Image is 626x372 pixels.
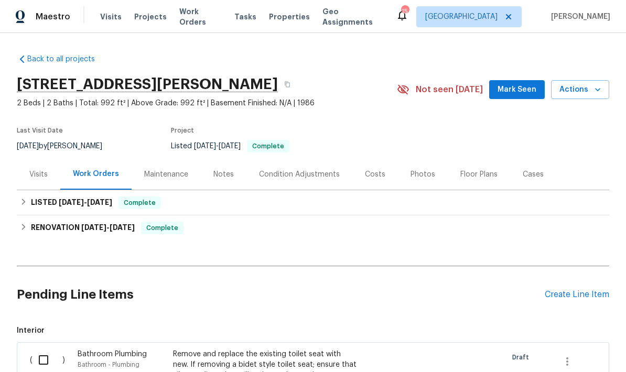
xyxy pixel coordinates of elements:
span: Mark Seen [498,83,536,96]
div: Visits [29,169,48,180]
span: Bathroom - Plumbing [78,362,139,368]
button: Actions [551,80,609,100]
span: Interior [17,325,609,336]
span: [DATE] [59,199,84,206]
span: Last Visit Date [17,127,63,134]
span: Project [171,127,194,134]
span: [DATE] [81,224,106,231]
span: Listed [171,143,289,150]
span: Work Orders [179,6,222,27]
div: Photos [411,169,435,180]
span: Draft [512,352,533,363]
div: 15 [401,6,408,17]
div: Cases [523,169,544,180]
span: [PERSON_NAME] [547,12,610,22]
span: [DATE] [17,143,39,150]
span: Complete [142,223,182,233]
span: [DATE] [219,143,241,150]
div: RENOVATION [DATE]-[DATE]Complete [17,215,609,240]
div: by [PERSON_NAME] [17,140,115,152]
span: Complete [120,198,160,208]
span: [DATE] [87,199,112,206]
span: Maestro [36,12,70,22]
span: - [194,143,241,150]
h2: Pending Line Items [17,270,545,319]
div: Work Orders [73,169,119,179]
span: Complete [248,143,288,149]
span: Actions [559,83,601,96]
h6: LISTED [31,196,112,209]
span: - [81,224,135,231]
div: Create Line Item [545,290,609,300]
span: Not seen [DATE] [416,84,483,95]
span: [DATE] [110,224,135,231]
button: Mark Seen [489,80,545,100]
div: Maintenance [144,169,188,180]
span: Visits [100,12,122,22]
span: - [59,199,112,206]
span: Properties [269,12,310,22]
button: Copy Address [278,75,297,94]
span: [DATE] [194,143,216,150]
span: Projects [134,12,167,22]
span: Bathroom Plumbing [78,351,147,358]
div: Condition Adjustments [259,169,340,180]
div: LISTED [DATE]-[DATE]Complete [17,190,609,215]
span: 2 Beds | 2 Baths | Total: 992 ft² | Above Grade: 992 ft² | Basement Finished: N/A | 1986 [17,98,397,108]
span: Geo Assignments [322,6,383,27]
span: [GEOGRAPHIC_DATA] [425,12,498,22]
h6: RENOVATION [31,222,135,234]
div: Floor Plans [460,169,498,180]
div: Notes [213,169,234,180]
div: Costs [365,169,385,180]
span: Tasks [234,13,256,20]
a: Back to all projects [17,54,117,64]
